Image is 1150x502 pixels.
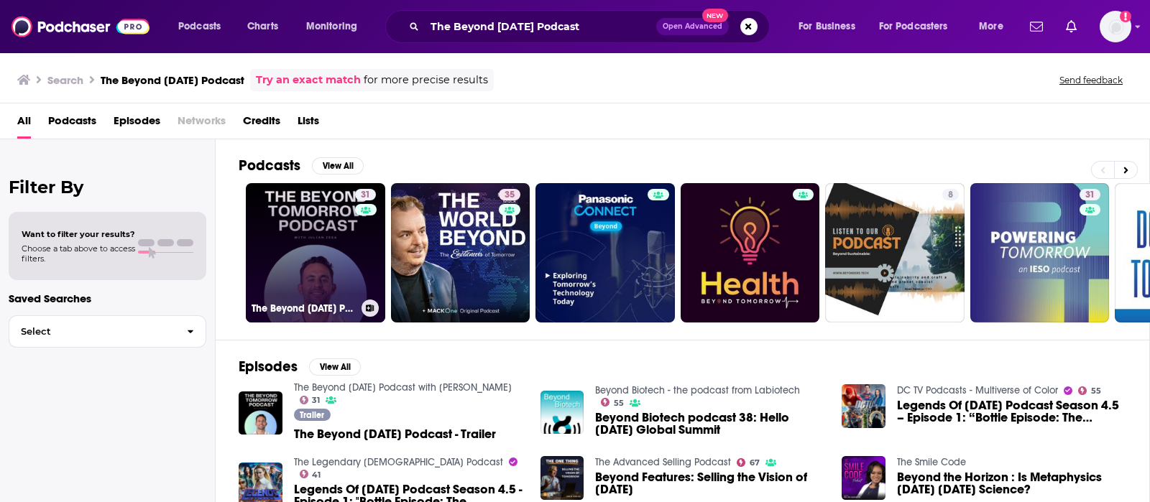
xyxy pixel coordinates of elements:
a: EpisodesView All [239,358,361,376]
a: 31 [1080,189,1100,200]
span: For Podcasters [879,17,948,37]
img: User Profile [1100,11,1131,42]
span: More [979,17,1003,37]
a: 31 [355,189,376,200]
span: Beyond Features: Selling the Vision of [DATE] [595,471,824,496]
h2: Podcasts [239,157,300,175]
a: Beyond Biotech podcast 38: Hello Tomorrow Global Summit [595,412,824,436]
span: Beyond the Horizon : Is Metaphysics [DATE] [DATE] Science? [897,471,1126,496]
button: open menu [870,15,969,38]
span: Choose a tab above to access filters. [22,243,135,264]
span: 8 [948,188,953,203]
button: Select [9,315,206,348]
span: Logged in as nicole.koremenos [1100,11,1131,42]
h3: The Beyond [DATE] Podcast with [PERSON_NAME] [252,302,356,315]
img: Beyond the Horizon : Is Metaphysics today tomorrow’s Science? [842,456,885,500]
span: Networks [178,109,226,139]
button: open menu [168,15,239,38]
span: 31 [312,397,320,404]
span: Beyond Biotech podcast 38: Hello [DATE] Global Summit [595,412,824,436]
button: View All [309,358,361,376]
a: 35 [499,189,520,200]
a: Try an exact match [256,72,361,88]
span: 55 [614,400,624,406]
span: The Beyond [DATE] Podcast - Trailer [294,428,496,440]
button: View All [312,157,364,175]
span: Want to filter your results? [22,229,135,239]
span: for more precise results [364,72,488,88]
span: 31 [361,188,370,203]
h2: Episodes [239,358,298,376]
a: Episodes [114,109,160,139]
a: The Smile Code [897,456,966,468]
a: Beyond the Horizon : Is Metaphysics today tomorrow’s Science? [897,471,1126,496]
p: Saved Searches [9,292,206,305]
span: 35 [505,188,515,203]
a: 35 [391,183,530,322]
button: open menu [969,15,1021,38]
a: 31 [300,396,321,404]
span: 55 [1091,388,1101,394]
span: All [17,109,31,139]
a: 8 [942,189,959,200]
a: 55 [1078,386,1101,395]
button: open menu [788,15,873,38]
span: 67 [750,460,760,466]
span: 41 [312,472,321,478]
a: 67 [737,458,760,467]
a: DC TV Podcasts - Multiverse of Color [897,384,1058,396]
span: New [702,9,728,22]
span: 31 [1085,188,1095,203]
svg: Add a profile image [1120,11,1131,22]
a: Charts [238,15,287,38]
a: Legends Of Tomorrow Podcast Season 4.5 – Episode 1: “Bottle Episode: The Legendary Ladies on Supe... [897,399,1126,424]
a: Podcasts [48,109,96,139]
span: Open Advanced [663,23,722,30]
a: 55 [601,398,624,406]
a: 31 [970,183,1110,322]
span: Select [9,327,175,336]
button: Open AdvancedNew [656,18,729,35]
button: Send feedback [1055,74,1127,86]
span: Podcasts [178,17,221,37]
a: The Advanced Selling Podcast [595,456,731,468]
a: The Beyond Tomorrow Podcast with Julian Issa [294,381,512,394]
div: Search podcasts, credits, & more... [399,10,783,43]
img: Legends Of Tomorrow Podcast Season 4.5 – Episode 1: “Bottle Episode: The Legendary Ladies on Supe... [842,384,885,428]
h3: The Beyond [DATE] Podcast [101,73,244,87]
a: Beyond Features: Selling the Vision of Tomorrow [595,471,824,496]
a: Beyond Biotech - the podcast from Labiotech [595,384,800,396]
h2: Filter By [9,177,206,197]
a: 41 [300,470,321,478]
span: Charts [247,17,278,37]
img: Beyond Features: Selling the Vision of Tomorrow [540,456,584,500]
a: Show notifications dropdown [1060,14,1082,39]
button: open menu [296,15,376,38]
span: Legends Of [DATE] Podcast Season 4.5 – Episode 1: “Bottle Episode: The Legendary [DEMOGRAPHIC_DAT... [897,399,1126,424]
button: Show profile menu [1100,11,1131,42]
span: Monitoring [306,17,357,37]
input: Search podcasts, credits, & more... [425,15,656,38]
span: Trailer [300,411,324,419]
a: Lists [298,109,319,139]
img: Podchaser - Follow, Share and Rate Podcasts [11,13,149,40]
a: The Beyond Tomorrow Podcast - Trailer [294,428,496,440]
a: Show notifications dropdown [1024,14,1049,39]
span: For Business [799,17,855,37]
img: The Beyond Tomorrow Podcast - Trailer [239,391,282,435]
img: Beyond Biotech podcast 38: Hello Tomorrow Global Summit [540,391,584,434]
a: Credits [243,109,280,139]
h3: Search [47,73,83,87]
a: 31The Beyond [DATE] Podcast with [PERSON_NAME] [246,183,385,322]
a: PodcastsView All [239,157,364,175]
a: The Legendary Ladies Podcast [294,456,503,468]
